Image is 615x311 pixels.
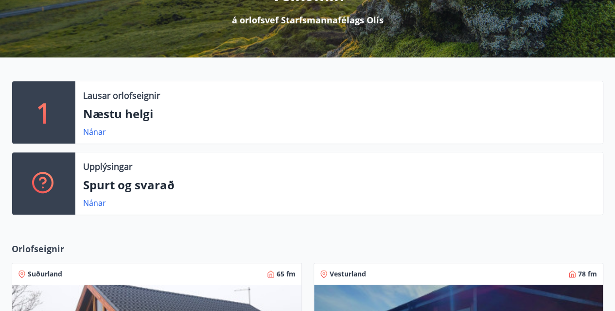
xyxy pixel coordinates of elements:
[83,160,132,173] p: Upplýsingar
[83,177,595,193] p: Spurt og svarað
[578,269,597,279] span: 78 fm
[232,14,384,26] p: á orlofsvef Starfsmannafélags Olís
[83,127,106,137] a: Nánar
[83,106,595,122] p: Næstu helgi
[83,89,160,102] p: Lausar orlofseignir
[36,94,52,131] p: 1
[277,269,296,279] span: 65 fm
[12,242,64,255] span: Orlofseignir
[330,269,366,279] span: Vesturland
[28,269,62,279] span: Suðurland
[83,198,106,208] a: Nánar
